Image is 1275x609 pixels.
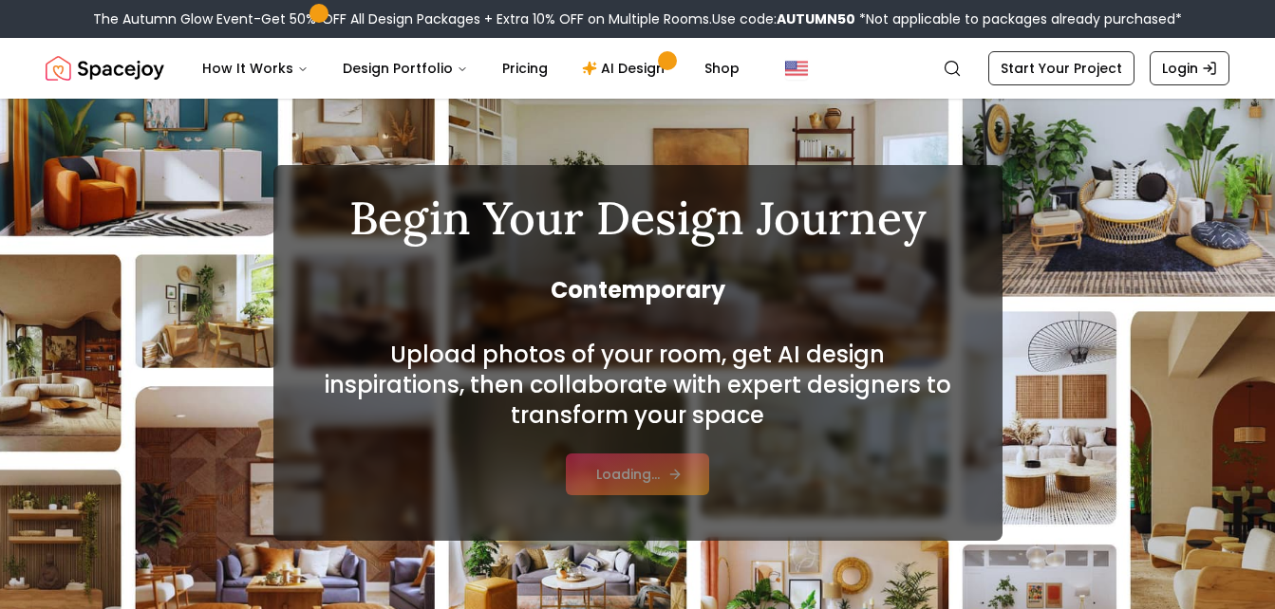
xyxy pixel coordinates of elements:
[487,49,563,87] a: Pricing
[93,9,1182,28] div: The Autumn Glow Event-Get 50% OFF All Design Packages + Extra 10% OFF on Multiple Rooms.
[319,340,957,431] h2: Upload photos of your room, get AI design inspirations, then collaborate with expert designers to...
[712,9,855,28] span: Use code:
[328,49,483,87] button: Design Portfolio
[187,49,324,87] button: How It Works
[988,51,1134,85] a: Start Your Project
[689,49,755,87] a: Shop
[567,49,685,87] a: AI Design
[46,49,164,87] a: Spacejoy
[319,275,957,305] span: Contemporary
[187,49,755,87] nav: Main
[319,195,957,241] h1: Begin Your Design Journey
[46,38,1229,99] nav: Global
[777,9,855,28] b: AUTUMN50
[1150,51,1229,85] a: Login
[785,57,808,80] img: United States
[46,49,164,87] img: Spacejoy Logo
[855,9,1182,28] span: *Not applicable to packages already purchased*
